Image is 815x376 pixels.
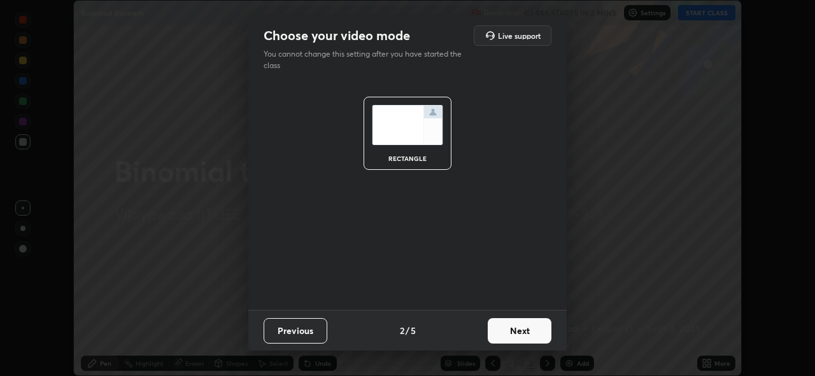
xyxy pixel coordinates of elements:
[406,324,409,337] h4: /
[411,324,416,337] h4: 5
[264,318,327,344] button: Previous
[488,318,551,344] button: Next
[264,27,410,44] h2: Choose your video mode
[382,155,433,162] div: rectangle
[264,48,470,71] p: You cannot change this setting after you have started the class
[372,105,443,145] img: normalScreenIcon.ae25ed63.svg
[400,324,404,337] h4: 2
[498,32,541,39] h5: Live support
